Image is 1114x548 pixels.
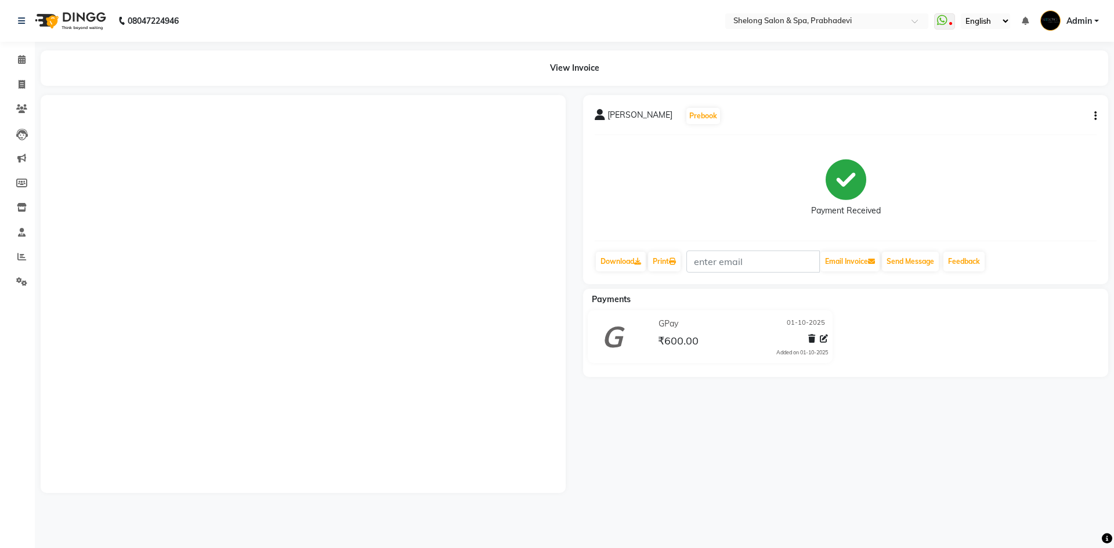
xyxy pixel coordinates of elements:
span: Payments [592,294,631,304]
span: ₹600.00 [658,334,699,350]
div: View Invoice [41,50,1108,86]
div: Payment Received [811,205,881,217]
a: Print [648,252,681,271]
input: enter email [686,251,820,273]
b: 08047224946 [128,5,179,37]
button: Email Invoice [820,252,880,271]
a: Download [596,252,646,271]
span: [PERSON_NAME] [607,109,672,125]
button: Prebook [686,108,720,124]
img: Admin [1040,10,1061,31]
button: Send Message [882,252,939,271]
span: Admin [1066,15,1092,27]
img: logo [30,5,109,37]
a: Feedback [943,252,985,271]
span: 01-10-2025 [787,318,825,330]
span: GPay [659,318,678,330]
div: Added on 01-10-2025 [776,349,828,357]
